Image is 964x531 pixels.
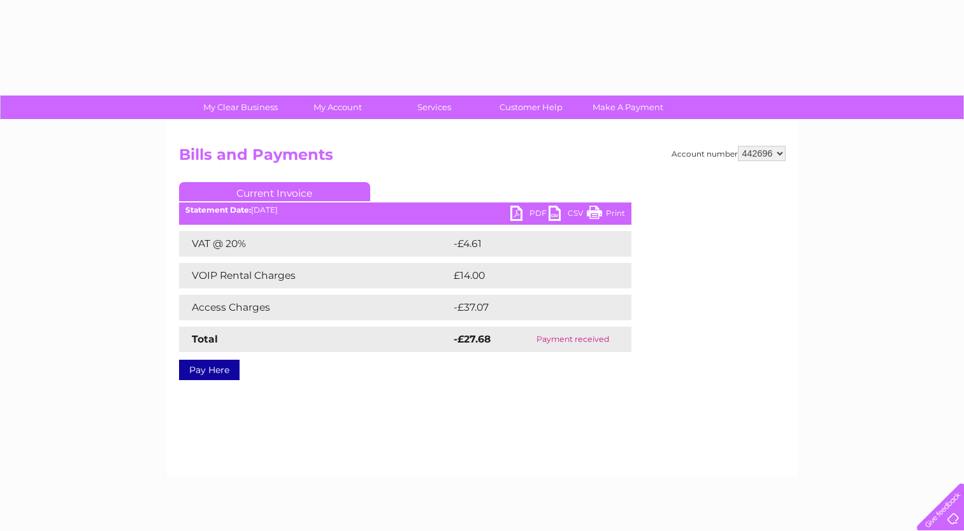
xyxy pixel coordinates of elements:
[450,231,603,257] td: -£4.61
[450,295,607,320] td: -£37.07
[450,263,605,288] td: £14.00
[514,327,631,352] td: Payment received
[179,206,631,215] div: [DATE]
[478,96,584,119] a: Customer Help
[285,96,390,119] a: My Account
[587,206,625,224] a: Print
[575,96,680,119] a: Make A Payment
[179,231,450,257] td: VAT @ 20%
[549,206,587,224] a: CSV
[179,360,240,380] a: Pay Here
[179,182,370,201] a: Current Invoice
[185,205,251,215] b: Statement Date:
[192,333,218,345] strong: Total
[672,146,786,161] div: Account number
[188,96,293,119] a: My Clear Business
[179,295,450,320] td: Access Charges
[179,263,450,288] td: VOIP Rental Charges
[454,333,491,345] strong: -£27.68
[510,206,549,224] a: PDF
[179,146,786,170] h2: Bills and Payments
[382,96,487,119] a: Services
